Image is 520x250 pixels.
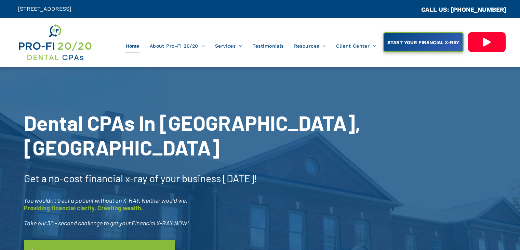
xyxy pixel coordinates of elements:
[24,219,189,227] span: Take our 30 - second challenge to get your Financial X-RAY NOW!
[18,23,92,62] img: Get Dental CPA Consulting, Bookkeeping, & Bank Loans
[210,39,248,52] a: Services
[331,39,382,52] a: Client Center
[24,172,46,184] span: Get a
[49,172,147,184] span: no-cost financial x-ray
[385,36,462,49] span: START YOUR FINANCIAL X-RAY
[24,204,143,212] span: Providing financial clarity. Creating wealth.
[392,7,421,13] span: CA::CALLC
[149,172,257,184] span: of your business [DATE]!
[24,197,187,204] span: You wouldn’t treat a patient without an X-RAY. Neither would we.
[145,39,210,52] a: About Pro-Fi 20/20
[24,110,361,160] span: Dental CPAs In [GEOGRAPHIC_DATA], [GEOGRAPHIC_DATA]
[120,39,145,52] a: Home
[18,5,71,12] span: [STREET_ADDRESS]
[383,32,464,52] a: START YOUR FINANCIAL X-RAY
[289,39,331,52] a: Resources
[248,39,289,52] a: Testimonials
[421,6,506,13] a: CALL US: [PHONE_NUMBER]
